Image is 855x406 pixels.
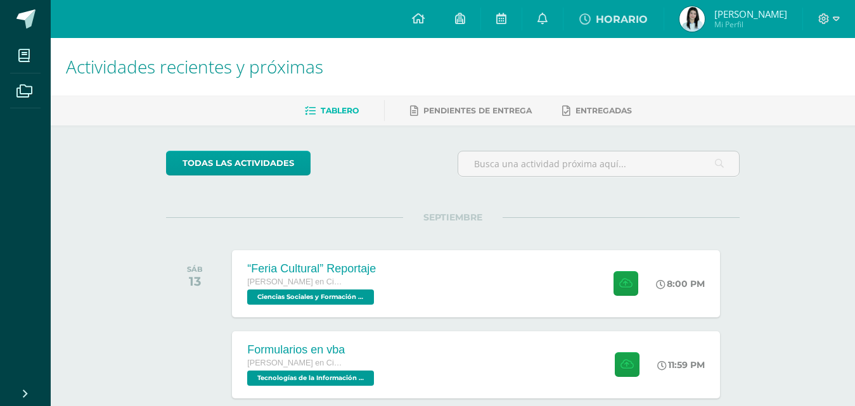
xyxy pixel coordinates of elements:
span: SEPTIEMBRE [403,212,503,223]
span: Actividades recientes y próximas [66,54,323,79]
span: HORARIO [596,13,648,25]
div: 13 [187,274,203,289]
span: Pendientes de entrega [423,106,532,115]
span: Tablero [321,106,359,115]
div: Formularios en vba [247,343,377,357]
input: Busca una actividad próxima aquí... [458,151,739,176]
div: SÁB [187,265,203,274]
span: [PERSON_NAME] [714,8,787,20]
div: “Feria Cultural” Reportaje [247,262,377,276]
span: [PERSON_NAME] en Ciencias y Letras [247,277,342,286]
span: Entregadas [575,106,632,115]
div: 11:59 PM [657,359,705,371]
a: Tablero [305,101,359,121]
a: todas las Actividades [166,151,311,175]
a: Pendientes de entrega [410,101,532,121]
div: 8:00 PM [656,278,705,289]
span: [PERSON_NAME] en Ciencias y Letras [247,358,342,367]
span: Tecnologías de la Información y Comunicación 5 '5.1' [247,371,374,386]
img: d98174caed09e14f96030dbdea6b4c80.png [679,6,705,32]
span: Ciencias Sociales y Formación Ciudadana 5 '5.1' [247,289,374,305]
span: Mi Perfil [714,19,787,30]
a: Entregadas [562,101,632,121]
